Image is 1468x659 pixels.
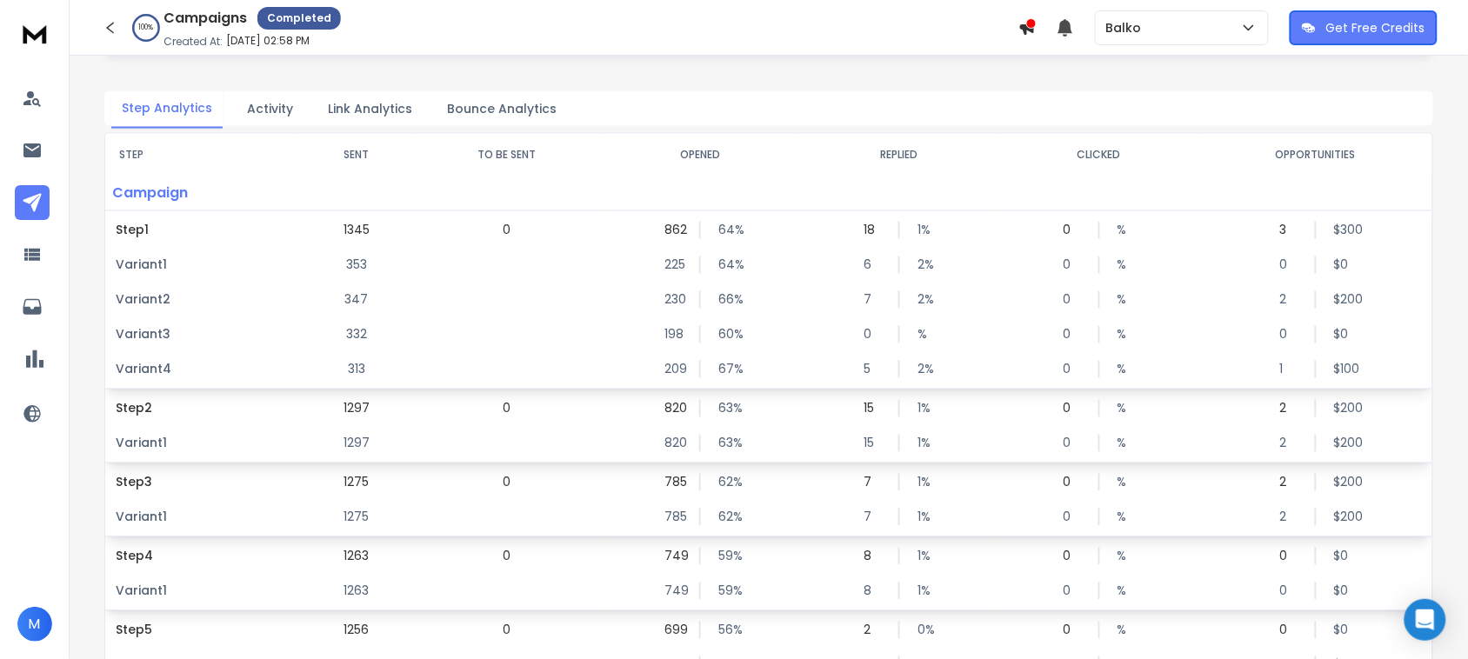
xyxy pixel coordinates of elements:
[116,400,289,417] p: Step 2
[1106,19,1149,37] p: Balko
[718,361,736,378] p: 67 %
[664,474,682,491] p: 785
[1280,474,1298,491] p: 2
[664,326,682,343] p: 198
[917,222,935,239] p: 1 %
[800,134,999,176] th: REPLIED
[864,509,881,526] p: 7
[917,509,935,526] p: 1 %
[1064,474,1081,491] p: 0
[1280,509,1298,526] p: 2
[1118,435,1135,452] p: %
[864,622,881,639] p: 2
[1334,509,1351,526] p: $ 200
[917,622,935,639] p: 0 %
[346,256,367,274] p: 353
[116,548,289,565] p: Step 4
[346,326,367,343] p: 332
[1405,599,1446,641] div: Open Intercom Messenger
[664,509,682,526] p: 785
[504,222,511,239] p: 0
[105,134,299,176] th: STEP
[664,435,682,452] p: 820
[917,474,935,491] p: 1 %
[414,134,600,176] th: TO BE SENT
[1064,256,1081,274] p: 0
[917,400,935,417] p: 1 %
[1280,291,1298,309] p: 2
[17,607,52,642] button: M
[116,291,289,309] p: Variant 2
[864,400,881,417] p: 15
[163,8,247,29] h1: Campaigns
[1064,326,1081,343] p: 0
[1064,509,1081,526] p: 0
[504,548,511,565] p: 0
[437,90,567,128] button: Bounce Analytics
[1118,509,1135,526] p: %
[116,622,289,639] p: Step 5
[1064,435,1081,452] p: 0
[1118,622,1135,639] p: %
[664,400,682,417] p: 820
[664,291,682,309] p: 230
[344,582,369,600] p: 1263
[718,582,736,600] p: 59 %
[1334,400,1351,417] p: $ 200
[237,90,304,128] button: Activity
[664,256,682,274] p: 225
[718,256,736,274] p: 64 %
[344,548,369,565] p: 1263
[344,222,370,239] p: 1345
[116,435,289,452] p: Variant 1
[504,622,511,639] p: 0
[718,622,736,639] p: 56 %
[116,582,289,600] p: Variant 1
[116,222,289,239] p: Step 1
[864,326,881,343] p: 0
[1064,400,1081,417] p: 0
[116,361,289,378] p: Variant 4
[1290,10,1438,45] button: Get Free Credits
[1326,19,1425,37] p: Get Free Credits
[116,474,289,491] p: Step 3
[917,326,935,343] p: %
[600,134,799,176] th: OPENED
[864,361,881,378] p: 5
[718,509,736,526] p: 62 %
[1334,582,1351,600] p: $ 0
[1280,361,1298,378] p: 1
[917,256,935,274] p: 2 %
[999,134,1198,176] th: CLICKED
[1280,548,1298,565] p: 0
[344,435,370,452] p: 1297
[116,509,289,526] p: Variant 1
[718,474,736,491] p: 62 %
[917,435,935,452] p: 1 %
[718,400,736,417] p: 63 %
[344,291,368,309] p: 347
[116,256,289,274] p: Variant 1
[1280,435,1298,452] p: 2
[864,435,881,452] p: 15
[226,34,310,48] p: [DATE] 02:58 PM
[664,582,682,600] p: 749
[1064,582,1081,600] p: 0
[1334,326,1351,343] p: $ 0
[1118,256,1135,274] p: %
[257,7,341,30] div: Completed
[299,134,414,176] th: SENT
[1334,474,1351,491] p: $ 200
[1118,291,1135,309] p: %
[111,89,223,129] button: Step Analytics
[344,509,369,526] p: 1275
[1334,361,1351,378] p: $ 100
[344,400,370,417] p: 1297
[504,474,511,491] p: 0
[1118,582,1135,600] p: %
[1334,548,1351,565] p: $ 0
[1280,582,1298,600] p: 0
[504,400,511,417] p: 0
[664,361,682,378] p: 209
